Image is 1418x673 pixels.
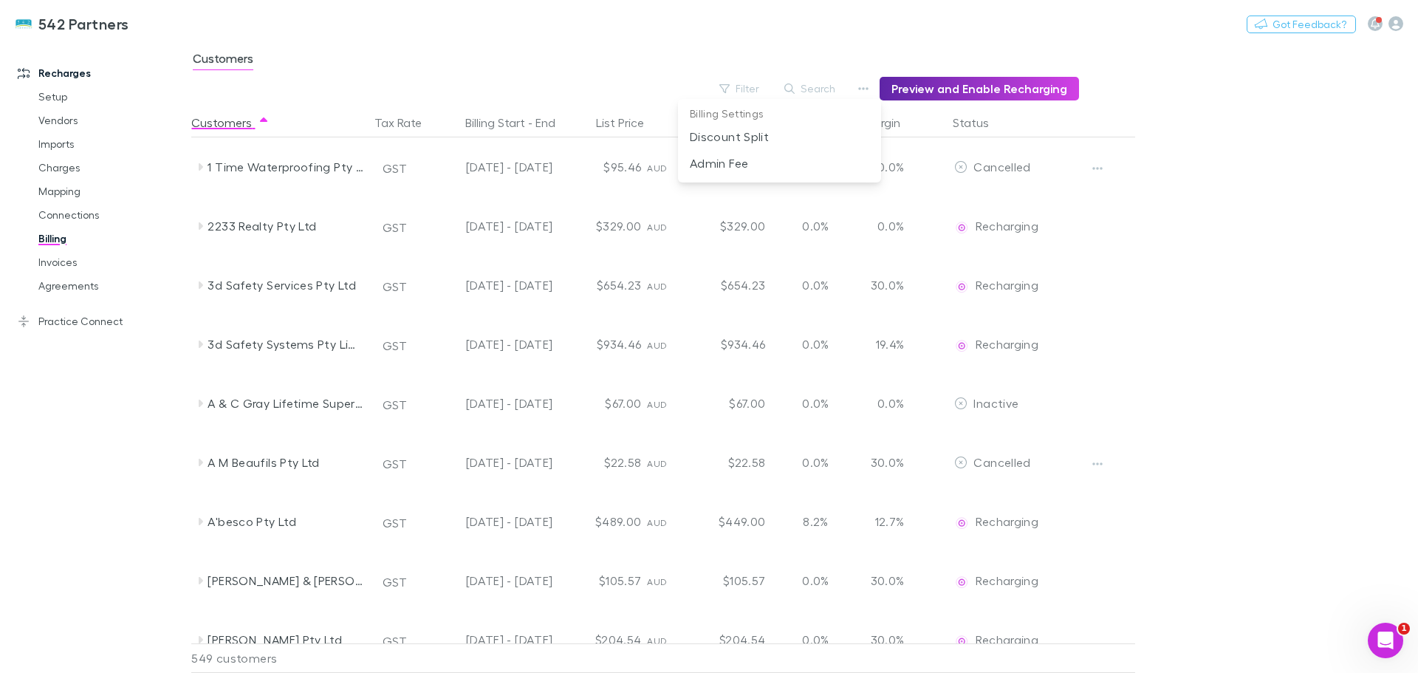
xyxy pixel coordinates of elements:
p: Billing Settings [678,105,881,123]
li: Admin Fee [678,150,881,177]
iframe: Intercom live chat [1368,623,1403,658]
span: 1 [1398,623,1410,635]
p: Discount Split [690,128,869,146]
li: Discount Split [678,123,881,150]
p: Admin Fee [690,154,869,172]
